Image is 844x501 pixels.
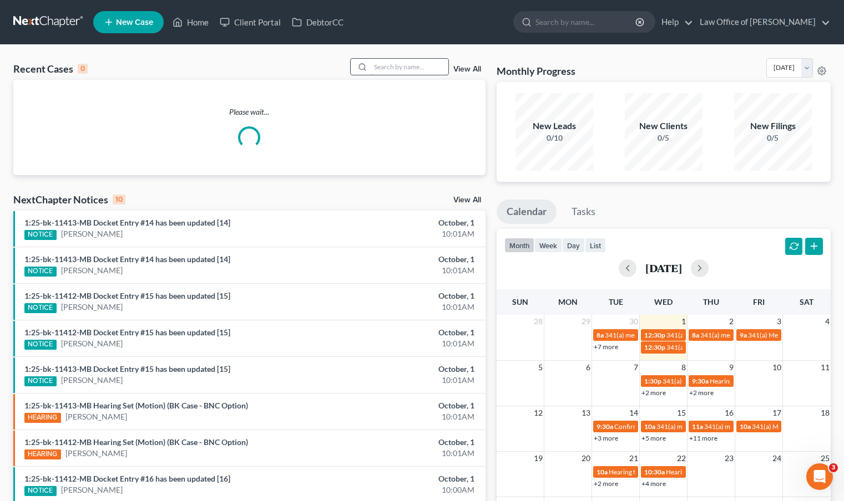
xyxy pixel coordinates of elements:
span: 341(a) Meeting for [PERSON_NAME] [666,343,774,351]
a: Client Portal [214,12,286,32]
a: [PERSON_NAME] [65,448,127,459]
a: Home [167,12,214,32]
span: 341(a) meeting for [700,331,754,339]
span: New Case [116,18,153,27]
button: day [562,238,585,253]
span: 7 [633,361,639,374]
div: New Leads [516,120,593,132]
button: week [534,238,562,253]
a: +7 more [594,342,618,351]
div: 10:00AM [332,484,474,495]
a: +11 more [689,434,717,442]
div: NOTICE [24,486,57,496]
a: Tasks [562,200,605,224]
span: 8a [597,331,604,339]
a: 1:25-bk-11412-MB Docket Entry #16 has been updated [16] [24,474,230,483]
span: Hearing for [PERSON_NAME] [710,377,796,385]
span: 11 [820,361,831,374]
a: +4 more [641,479,666,488]
div: 0 [78,64,88,74]
div: NOTICE [24,376,57,386]
div: New Clients [625,120,703,132]
a: +3 more [594,434,618,442]
span: 28 [533,315,544,328]
span: 1 [680,315,687,328]
div: HEARING [24,413,61,423]
div: October, 1 [332,254,474,265]
span: Sun [512,297,528,306]
h3: Monthly Progress [497,64,575,78]
span: 14 [628,406,639,420]
span: 24 [771,452,782,465]
a: [PERSON_NAME] [65,411,127,422]
span: 10a [740,422,751,431]
span: 12:30p [644,343,665,351]
a: 1:25-bk-11413-MB Docket Entry #14 has been updated [14] [24,218,230,227]
span: Fri [753,297,765,306]
span: 10:30a [644,468,665,476]
div: NOTICE [24,267,57,277]
a: [PERSON_NAME] [61,338,123,349]
a: 1:25-bk-11412-MB Docket Entry #15 has been updated [15] [24,291,230,300]
span: 3 [829,463,838,472]
div: 10:01AM [332,228,474,239]
div: 10:01AM [332,265,474,276]
span: 4 [824,315,831,328]
div: Recent Cases [13,62,88,75]
span: 25 [820,452,831,465]
span: 8 [680,361,687,374]
div: October, 1 [332,437,474,448]
p: Please wait... [13,106,486,117]
a: 1:25-bk-11413-MB Docket Entry #14 has been updated [14] [24,254,230,264]
div: October, 1 [332,364,474,375]
a: [PERSON_NAME] [61,375,123,386]
a: 1:25-bk-11412-MB Hearing Set (Motion) (BK Case - BNC Option) [24,437,248,447]
input: Search by name... [535,12,637,32]
span: Hearing for [PERSON_NAME] [609,468,695,476]
a: +2 more [594,479,618,488]
a: Law Office of [PERSON_NAME] [694,12,830,32]
span: 9a [740,331,747,339]
span: 21 [628,452,639,465]
a: [PERSON_NAME] [61,265,123,276]
span: Mon [558,297,578,306]
a: +2 more [689,388,714,397]
span: Wed [654,297,673,306]
h2: [DATE] [645,262,682,274]
span: 341(a) meeting for [PERSON_NAME] [663,377,770,385]
span: 1:30p [644,377,661,385]
span: 3 [776,315,782,328]
span: Hearing for [PERSON_NAME] [666,468,752,476]
span: 341(a) meeting for [PERSON_NAME] [704,422,811,431]
button: list [585,238,606,253]
div: HEARING [24,449,61,459]
div: 0/5 [625,132,703,144]
div: NOTICE [24,230,57,240]
a: +2 more [641,388,666,397]
a: View All [453,65,481,73]
span: 29 [580,315,592,328]
span: Thu [703,297,719,306]
div: 10:01AM [332,448,474,459]
a: Calendar [497,200,557,224]
div: 10:01AM [332,375,474,386]
span: 9:30a [692,377,709,385]
span: 18 [820,406,831,420]
a: 1:25-bk-11413-MB Hearing Set (Motion) (BK Case - BNC Option) [24,401,248,410]
span: 9 [728,361,735,374]
a: Help [656,12,693,32]
div: New Filings [734,120,812,132]
input: Search by name... [371,59,448,75]
button: month [504,238,534,253]
span: 17 [771,406,782,420]
span: 22 [676,452,687,465]
span: Confirmation hearing for [PERSON_NAME] [614,422,740,431]
div: NextChapter Notices [13,193,125,206]
span: 13 [580,406,592,420]
span: 16 [724,406,735,420]
span: 20 [580,452,592,465]
span: 2 [728,315,735,328]
span: 11a [692,422,703,431]
span: 5 [537,361,544,374]
span: 8a [692,331,699,339]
